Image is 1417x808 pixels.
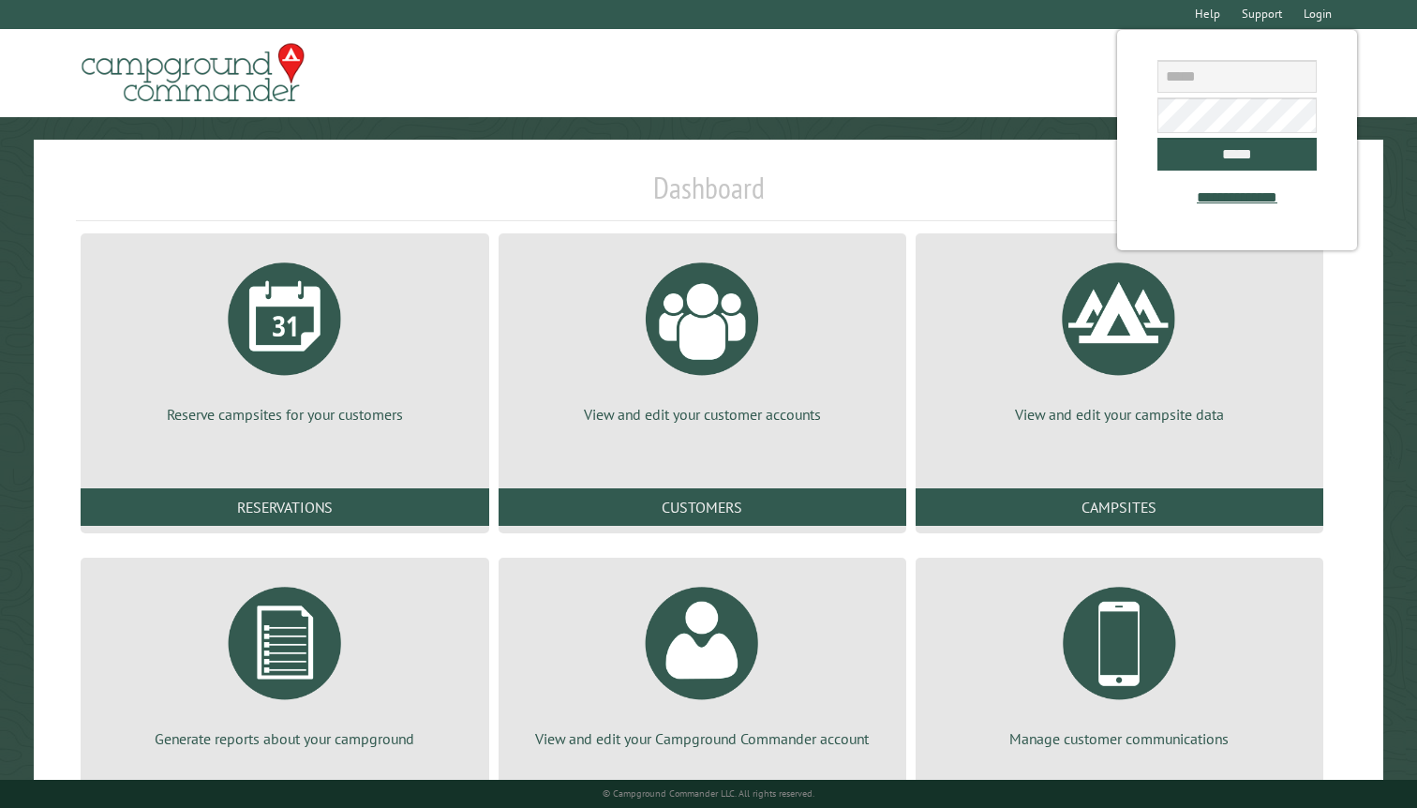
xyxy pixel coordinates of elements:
[103,573,466,749] a: Generate reports about your campground
[938,404,1301,425] p: View and edit your campsite data
[938,728,1301,749] p: Manage customer communications
[499,488,906,526] a: Customers
[521,404,884,425] p: View and edit your customer accounts
[103,248,466,425] a: Reserve campsites for your customers
[103,728,466,749] p: Generate reports about your campground
[521,573,884,749] a: View and edit your Campground Commander account
[521,248,884,425] a: View and edit your customer accounts
[938,248,1301,425] a: View and edit your campsite data
[521,728,884,749] p: View and edit your Campground Commander account
[103,404,466,425] p: Reserve campsites for your customers
[76,37,310,110] img: Campground Commander
[81,488,488,526] a: Reservations
[76,170,1340,221] h1: Dashboard
[938,573,1301,749] a: Manage customer communications
[603,787,814,800] small: © Campground Commander LLC. All rights reserved.
[916,488,1323,526] a: Campsites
